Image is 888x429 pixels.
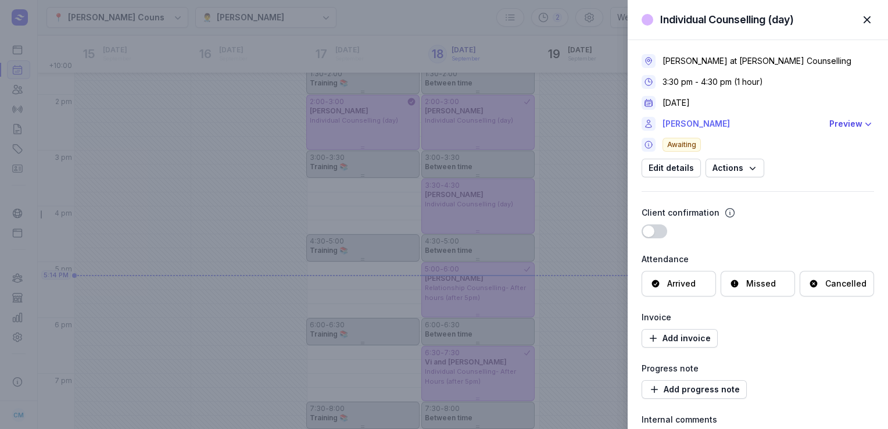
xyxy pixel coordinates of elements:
span: Actions [712,161,757,175]
div: [DATE] [663,97,690,109]
div: 3:30 pm - 4:30 pm (1 hour) [663,76,763,88]
div: Progress note [642,362,874,376]
div: Invoice [642,310,874,324]
a: [PERSON_NAME] [663,117,822,131]
span: Edit details [649,161,694,175]
span: Add invoice [649,331,711,345]
div: Attendance [642,252,874,266]
button: Preview [829,117,874,131]
div: Arrived [667,278,696,289]
div: Preview [829,117,862,131]
div: [PERSON_NAME] at [PERSON_NAME] Counselling [663,55,851,67]
div: Client confirmation [642,206,719,220]
button: Actions [706,159,764,177]
span: Add progress note [649,382,740,396]
div: Internal comments [642,413,874,427]
div: Missed [746,278,776,289]
span: Awaiting [663,138,701,152]
div: Individual Counselling (day) [660,13,794,27]
button: Edit details [642,159,701,177]
div: Cancelled [825,278,866,289]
